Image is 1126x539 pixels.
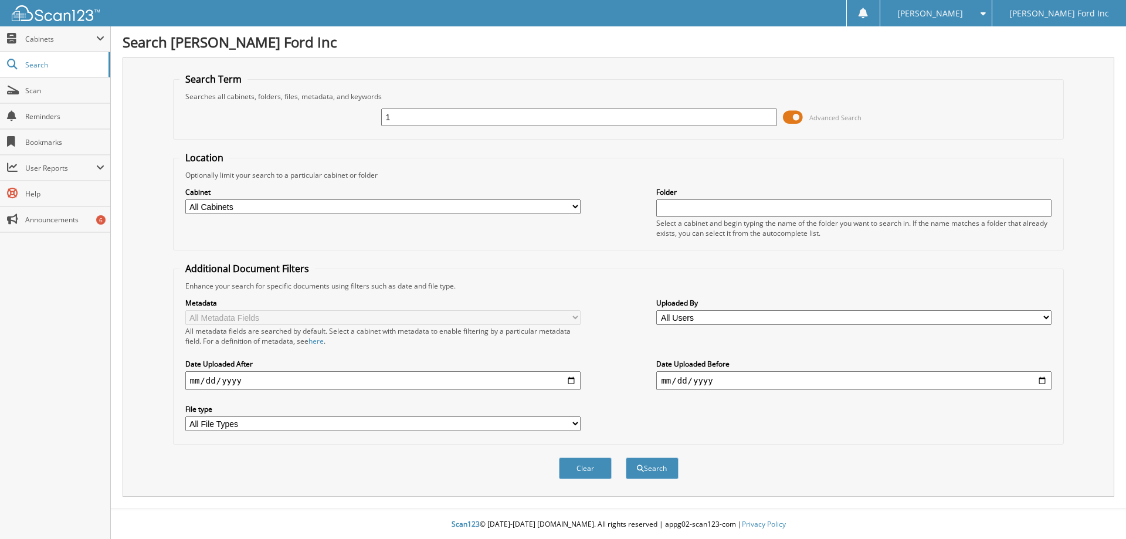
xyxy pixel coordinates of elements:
span: Announcements [25,215,104,225]
div: Enhance your search for specific documents using filters such as date and file type. [179,281,1058,291]
img: scan123-logo-white.svg [12,5,100,21]
span: Search [25,60,103,70]
label: File type [185,404,581,414]
label: Cabinet [185,187,581,197]
div: Optionally limit your search to a particular cabinet or folder [179,170,1058,180]
label: Date Uploaded Before [656,359,1052,369]
a: Privacy Policy [742,519,786,529]
div: Select a cabinet and begin typing the name of the folder you want to search in. If the name match... [656,218,1052,238]
span: Scan123 [452,519,480,529]
button: Search [626,457,679,479]
label: Uploaded By [656,298,1052,308]
input: end [656,371,1052,390]
h1: Search [PERSON_NAME] Ford Inc [123,32,1114,52]
label: Folder [656,187,1052,197]
div: All metadata fields are searched by default. Select a cabinet with metadata to enable filtering b... [185,326,581,346]
legend: Search Term [179,73,247,86]
legend: Additional Document Filters [179,262,315,275]
a: here [308,336,324,346]
span: Bookmarks [25,137,104,147]
div: Searches all cabinets, folders, files, metadata, and keywords [179,91,1058,101]
span: Reminders [25,111,104,121]
span: [PERSON_NAME] Ford Inc [1009,10,1109,17]
button: Clear [559,457,612,479]
input: start [185,371,581,390]
span: Advanced Search [809,113,862,122]
span: Scan [25,86,104,96]
label: Date Uploaded After [185,359,581,369]
span: User Reports [25,163,96,173]
div: 6 [96,215,106,225]
span: [PERSON_NAME] [897,10,963,17]
span: Cabinets [25,34,96,44]
legend: Location [179,151,229,164]
span: Help [25,189,104,199]
div: © [DATE]-[DATE] [DOMAIN_NAME]. All rights reserved | appg02-scan123-com | [111,510,1126,539]
label: Metadata [185,298,581,308]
